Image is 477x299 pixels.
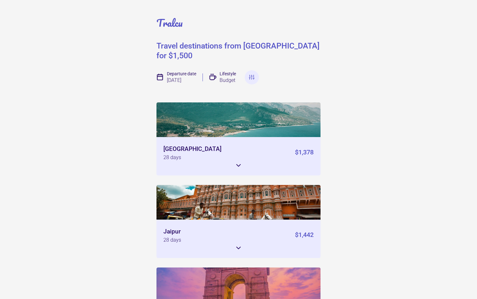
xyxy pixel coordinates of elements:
div: $1,442 [295,228,314,243]
div: Jaipur [163,228,181,234]
a: Tralcu [156,16,183,30]
div: 28 days [163,155,181,160]
div: [GEOGRAPHIC_DATA] [163,146,221,152]
div: 28 days [163,238,181,243]
div: Budget [220,78,235,83]
div: $1,378 [295,146,314,160]
div: Travel destinations from [GEOGRAPHIC_DATA] for $1,500 [156,41,321,61]
div: [DATE] [167,78,181,83]
div: Lifestyle [220,72,236,76]
div: Departure date [167,72,196,76]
